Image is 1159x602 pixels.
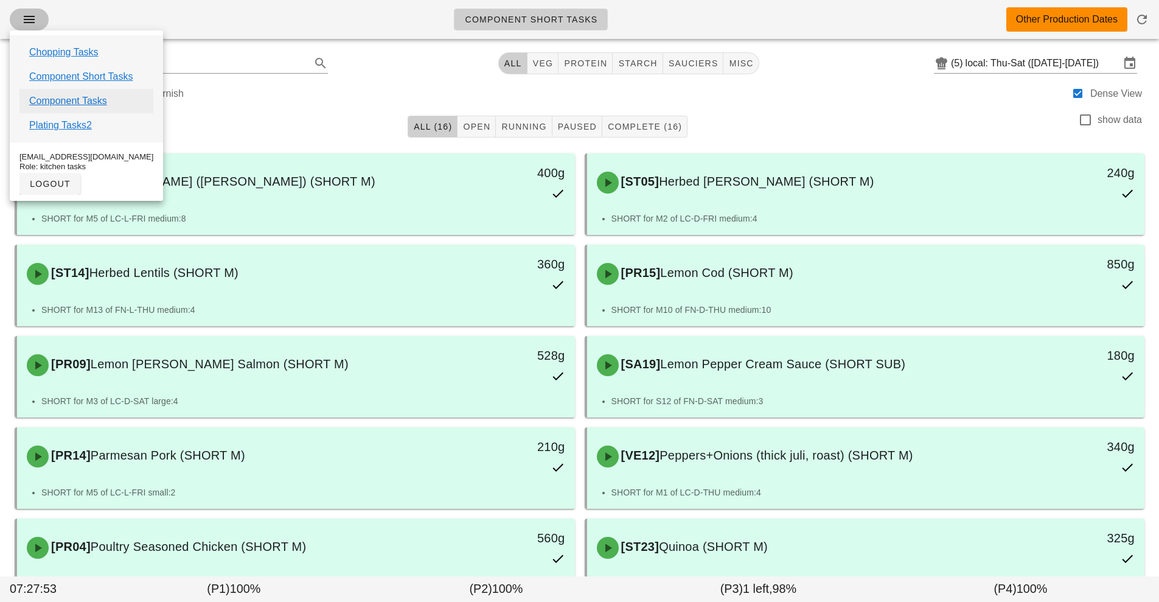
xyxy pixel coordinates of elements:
[89,266,238,279] span: Herbed Lentils (SHORT M)
[668,58,719,68] span: sauciers
[618,58,657,68] span: starch
[602,116,687,138] button: Complete (16)
[660,449,913,462] span: Peppers+Onions (thick juli, roast) (SHORT M)
[1011,437,1135,457] div: 340g
[496,116,552,138] button: Running
[29,179,71,189] span: logout
[103,578,365,601] div: (P1) 100%
[91,357,349,371] span: Lemon [PERSON_NAME] Salmon (SHORT M)
[41,486,565,499] li: SHORT for M5 of LC-L-FRI small:2
[19,173,80,195] button: logout
[29,45,99,60] a: Chopping Tasks
[441,437,565,457] div: 210g
[458,116,496,138] button: Open
[527,52,559,74] button: veg
[41,303,565,317] li: SHORT for M13 of FN-L-THU medium:4
[454,9,608,30] a: Component Short Tasks
[728,58,753,68] span: misc
[91,175,375,188] span: [PERSON_NAME] ([PERSON_NAME]) (SHORT M)
[441,254,565,274] div: 360g
[91,540,307,553] span: Poultry Seasoned Chicken (SHORT M)
[1016,12,1118,27] div: Other Production Dates
[41,394,565,408] li: SHORT for M3 of LC-D-SAT large:4
[743,582,772,595] span: 1 left,
[663,52,724,74] button: sauciers
[29,94,107,108] a: Component Tasks
[611,486,1135,499] li: SHORT for M1 of LC-D-THU medium:4
[441,346,565,365] div: 528g
[613,52,663,74] button: starch
[552,116,602,138] button: Paused
[365,578,627,601] div: (P2) 100%
[1011,163,1135,183] div: 240g
[413,122,452,131] span: All (16)
[501,122,546,131] span: Running
[607,122,682,131] span: Complete (16)
[619,449,660,462] span: [VE12]
[659,175,874,188] span: Herbed [PERSON_NAME] (SHORT M)
[1011,346,1135,365] div: 180g
[611,212,1135,225] li: SHORT for M2 of LC-D-FRI medium:4
[41,212,565,225] li: SHORT for M5 of LC-L-FRI medium:8
[563,58,607,68] span: protein
[532,58,554,68] span: veg
[951,57,966,69] div: (5)
[627,578,889,601] div: (P3) 98%
[619,357,661,371] span: [SA19]
[619,540,660,553] span: [ST23]
[611,303,1135,317] li: SHORT for M10 of FN-D-THU medium:10
[91,449,245,462] span: Parmesan Pork (SHORT M)
[619,266,661,279] span: [PR15]
[660,266,793,279] span: Lemon Cod (SHORT M)
[49,540,91,553] span: [PR04]
[462,122,490,131] span: Open
[504,58,522,68] span: All
[1011,254,1135,274] div: 850g
[619,175,660,188] span: [ST05]
[723,52,759,74] button: misc
[611,394,1135,408] li: SHORT for S12 of FN-D-SAT medium:3
[441,163,565,183] div: 400g
[29,118,92,133] a: Plating Tasks2
[49,357,91,371] span: [PR09]
[660,357,905,371] span: Lemon Pepper Cream Sauce (SHORT SUB)
[441,528,565,548] div: 560g
[559,52,613,74] button: protein
[408,116,458,138] button: All (16)
[1090,88,1142,100] label: Dense View
[7,578,103,601] div: 07:27:53
[29,69,133,84] a: Component Short Tasks
[659,540,768,553] span: Quinoa (SHORT M)
[464,15,597,24] span: Component Short Tasks
[19,152,153,162] div: [EMAIL_ADDRESS][DOMAIN_NAME]
[1098,114,1142,126] label: show data
[1011,528,1135,548] div: 325g
[49,266,89,279] span: [ST14]
[557,122,597,131] span: Paused
[49,449,91,462] span: [PR14]
[498,52,527,74] button: All
[889,578,1152,601] div: (P4) 100%
[19,162,153,172] div: Role: kitchen tasks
